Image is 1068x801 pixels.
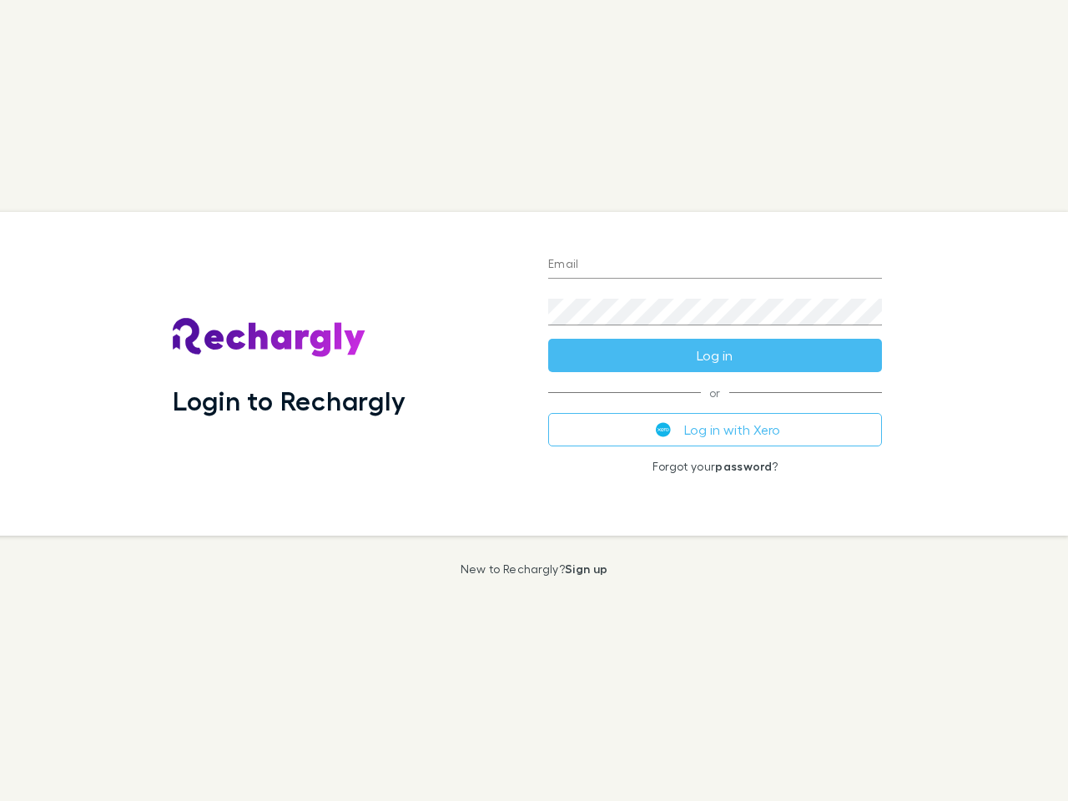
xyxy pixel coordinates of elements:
p: New to Rechargly? [461,562,608,576]
h1: Login to Rechargly [173,385,406,416]
img: Xero's logo [656,422,671,437]
img: Rechargly's Logo [173,318,366,358]
a: Sign up [565,562,607,576]
button: Log in [548,339,882,372]
a: password [715,459,772,473]
span: or [548,392,882,393]
p: Forgot your ? [548,460,882,473]
button: Log in with Xero [548,413,882,446]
